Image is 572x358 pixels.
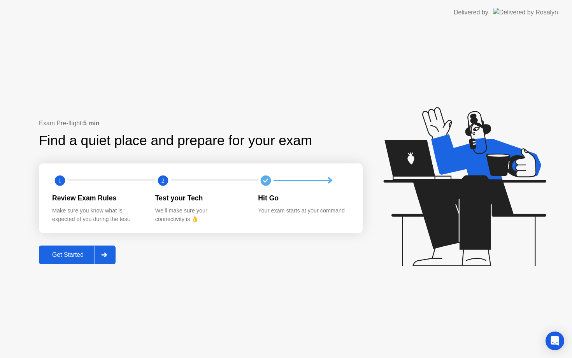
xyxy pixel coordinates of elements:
[39,130,313,151] div: Find a quiet place and prepare for your exam
[258,193,349,203] div: Hit Go
[52,193,143,203] div: Review Exam Rules
[454,8,488,17] div: Delivered by
[258,207,349,215] div: Your exam starts at your command
[546,332,564,350] div: Open Intercom Messenger
[39,119,363,128] div: Exam Pre-flight:
[39,246,116,264] button: Get Started
[52,207,143,223] div: Make sure you know what is expected of you during the test.
[155,207,246,223] div: We’ll make sure your connectivity is 👌
[41,251,95,258] div: Get Started
[83,120,100,126] b: 5 min
[58,177,61,184] text: 1
[161,177,165,184] text: 2
[155,193,246,203] div: Test your Tech
[493,8,558,17] img: Delivered by Rosalyn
